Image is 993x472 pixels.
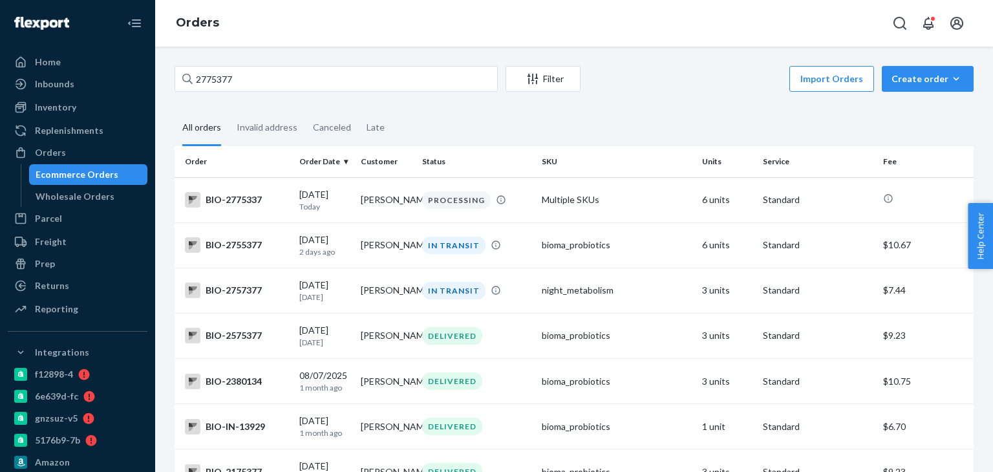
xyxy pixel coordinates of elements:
div: DELIVERED [422,372,482,390]
th: SKU [537,146,696,177]
button: Open notifications [915,10,941,36]
td: 3 units [697,313,758,358]
td: $7.44 [878,268,974,313]
a: Ecommerce Orders [29,164,148,185]
td: $6.70 [878,404,974,449]
div: Filter [506,72,580,85]
div: Home [35,56,61,69]
td: [PERSON_NAME] [356,177,417,222]
a: Freight [8,231,147,252]
td: [PERSON_NAME] [356,268,417,313]
p: Standard [763,329,872,342]
div: f12898-4 [35,368,73,381]
div: Wholesale Orders [36,190,114,203]
td: 3 units [697,359,758,404]
div: Canceled [313,111,351,144]
div: PROCESSING [422,191,491,209]
div: BIO-2775337 [185,192,289,208]
div: Invalid address [237,111,297,144]
th: Order Date [294,146,356,177]
div: Integrations [35,346,89,359]
a: 5176b9-7b [8,430,147,451]
a: Parcel [8,208,147,229]
th: Service [758,146,877,177]
a: Returns [8,275,147,296]
a: Orders [8,142,147,163]
div: Freight [35,235,67,248]
div: Parcel [35,212,62,225]
div: BIO-2380134 [185,374,289,389]
div: bioma_probiotics [542,329,691,342]
a: Replenishments [8,120,147,141]
div: Create order [892,72,964,85]
a: Orders [176,16,219,30]
div: DELIVERED [422,418,482,435]
div: DELIVERED [422,327,482,345]
td: 1 unit [697,404,758,449]
p: Standard [763,193,872,206]
div: IN TRANSIT [422,237,486,254]
th: Order [175,146,294,177]
p: 1 month ago [299,382,350,393]
td: $9.23 [878,313,974,358]
div: Prep [35,257,55,270]
div: Orders [35,146,66,159]
div: BIO-2757377 [185,283,289,298]
div: [DATE] [299,414,350,438]
td: [PERSON_NAME] [356,222,417,268]
a: f12898-4 [8,364,147,385]
div: IN TRANSIT [422,282,486,299]
div: Reporting [35,303,78,316]
div: Amazon [35,456,70,469]
a: Reporting [8,299,147,319]
div: Late [367,111,385,144]
button: Close Navigation [122,10,147,36]
td: [PERSON_NAME] [356,359,417,404]
ol: breadcrumbs [165,5,230,42]
a: gnzsuz-v5 [8,408,147,429]
div: 08/07/2025 [299,369,350,393]
div: [DATE] [299,233,350,257]
button: Import Orders [789,66,874,92]
a: 6e639d-fc [8,386,147,407]
a: Inbounds [8,74,147,94]
button: Filter [506,66,581,92]
th: Fee [878,146,974,177]
a: Wholesale Orders [29,186,148,207]
div: gnzsuz-v5 [35,412,78,425]
th: Units [697,146,758,177]
iframe: Opens a widget where you can chat to one of our agents [911,433,980,466]
p: Standard [763,375,872,388]
div: 6e639d-fc [35,390,78,403]
div: [DATE] [299,188,350,212]
p: [DATE] [299,337,350,348]
p: Today [299,201,350,212]
img: Flexport logo [14,17,69,30]
div: Replenishments [35,124,103,137]
td: Multiple SKUs [537,177,696,222]
p: 2 days ago [299,246,350,257]
td: $10.67 [878,222,974,268]
td: $10.75 [878,359,974,404]
p: [DATE] [299,292,350,303]
div: BIO-2575377 [185,328,289,343]
div: Inbounds [35,78,74,91]
td: 6 units [697,222,758,268]
div: bioma_probiotics [542,420,691,433]
a: Inventory [8,97,147,118]
button: Help Center [968,203,993,269]
p: Standard [763,420,872,433]
div: BIO-2755377 [185,237,289,253]
div: 5176b9-7b [35,434,80,447]
td: [PERSON_NAME] [356,404,417,449]
p: Standard [763,239,872,252]
button: Open Search Box [887,10,913,36]
div: All orders [182,111,221,146]
a: Prep [8,253,147,274]
input: Search orders [175,66,498,92]
div: bioma_probiotics [542,239,691,252]
a: Home [8,52,147,72]
div: [DATE] [299,279,350,303]
div: Customer [361,156,412,167]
